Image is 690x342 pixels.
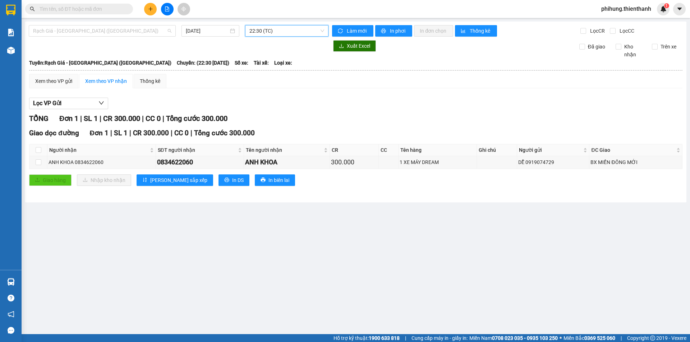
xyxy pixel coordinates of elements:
sup: 1 [664,3,669,8]
span: plus [148,6,153,11]
input: Tìm tên, số ĐT hoặc mã đơn [40,5,124,13]
img: warehouse-icon [7,278,15,286]
span: search [30,6,35,11]
th: CR [330,144,379,156]
button: downloadXuất Excel [333,40,376,52]
span: Tên người nhận [246,146,322,154]
button: sort-ascending[PERSON_NAME] sắp xếp [137,174,213,186]
button: printerIn biên lai [255,174,295,186]
span: Lọc CC [617,27,635,35]
button: Lọc VP Gửi [29,98,108,109]
div: Xem theo VP gửi [35,77,72,85]
span: TỔNG [29,114,49,123]
button: uploadGiao hàng [29,174,72,186]
span: CC 0 [146,114,161,123]
span: SL 1 [114,129,128,137]
button: file-add [161,3,174,15]
span: 22:30 (TC) [249,25,324,36]
span: Hỗ trợ kỹ thuật: [333,334,400,342]
span: ⚪️ [560,337,562,339]
div: DỄ 0919074729 [518,158,588,166]
div: 300.000 [331,157,377,167]
span: sort-ascending [142,177,147,183]
button: caret-down [673,3,686,15]
button: In đơn chọn [414,25,453,37]
span: Chuyến: (22:30 [DATE]) [177,59,229,67]
button: printerIn DS [218,174,249,186]
span: printer [381,28,387,34]
span: phihung.thienthanh [595,4,657,13]
span: CR 300.000 [133,129,169,137]
img: solution-icon [7,29,15,36]
span: Đơn 1 [90,129,109,137]
strong: 0369 525 060 [584,335,615,341]
span: copyright [650,336,655,341]
span: ĐC Giao [591,146,675,154]
td: 0834622060 [156,156,244,169]
div: Xem theo VP nhận [85,77,127,85]
span: Miền Bắc [563,334,615,342]
span: aim [181,6,186,11]
span: Xuất Excel [347,42,370,50]
img: icon-new-feature [660,6,667,12]
span: CC 0 [174,129,189,137]
span: | [405,334,406,342]
button: printerIn phơi [375,25,412,37]
button: bar-chartThống kê [455,25,497,37]
span: question-circle [8,295,14,301]
span: Kho nhận [621,43,647,58]
span: Đã giao [585,43,608,51]
span: Đơn 1 [59,114,78,123]
span: printer [261,177,266,183]
span: file-add [165,6,170,11]
span: | [100,114,101,123]
th: Ghi chú [477,144,517,156]
button: syncLàm mới [332,25,373,37]
span: [PERSON_NAME] sắp xếp [150,176,207,184]
span: | [142,114,144,123]
span: Giao dọc đường [29,129,79,137]
span: In biên lai [268,176,289,184]
span: Làm mới [347,27,368,35]
span: 1 [665,3,668,8]
span: Lọc VP Gửi [33,99,61,108]
span: bar-chart [461,28,467,34]
strong: 1900 633 818 [369,335,400,341]
b: Tuyến: Rạch Giá - [GEOGRAPHIC_DATA] ([GEOGRAPHIC_DATA]) [29,60,171,66]
input: 13/09/2025 [186,27,229,35]
th: Tên hàng [399,144,477,156]
span: | [80,114,82,123]
div: ANH KHOA [245,157,328,167]
span: download [339,43,344,49]
span: | [171,129,172,137]
span: | [190,129,192,137]
div: Thống kê [140,77,160,85]
div: ANH KHOA 0834622060 [49,158,155,166]
th: CC [379,144,399,156]
span: | [129,129,131,137]
img: warehouse-icon [7,47,15,54]
div: 0834622060 [157,157,243,167]
span: Số xe: [235,59,248,67]
img: logo-vxr [6,5,15,15]
span: notification [8,311,14,318]
span: Loại xe: [274,59,292,67]
strong: 0708 023 035 - 0935 103 250 [492,335,558,341]
span: In DS [232,176,244,184]
span: Người gửi [519,146,582,154]
button: plus [144,3,157,15]
button: aim [178,3,190,15]
span: Tài xế: [254,59,269,67]
span: | [621,334,622,342]
span: Thống kê [470,27,491,35]
span: sync [338,28,344,34]
span: CR 300.000 [103,114,140,123]
span: Lọc CR [587,27,606,35]
span: | [110,129,112,137]
span: In phơi [390,27,406,35]
span: Miền Nam [469,334,558,342]
div: 1 XE MÁY DREAM [400,158,476,166]
span: Rạch Giá - Sài Gòn (Hàng Hoá) [33,25,171,36]
span: Trên xe [658,43,679,51]
span: | [162,114,164,123]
